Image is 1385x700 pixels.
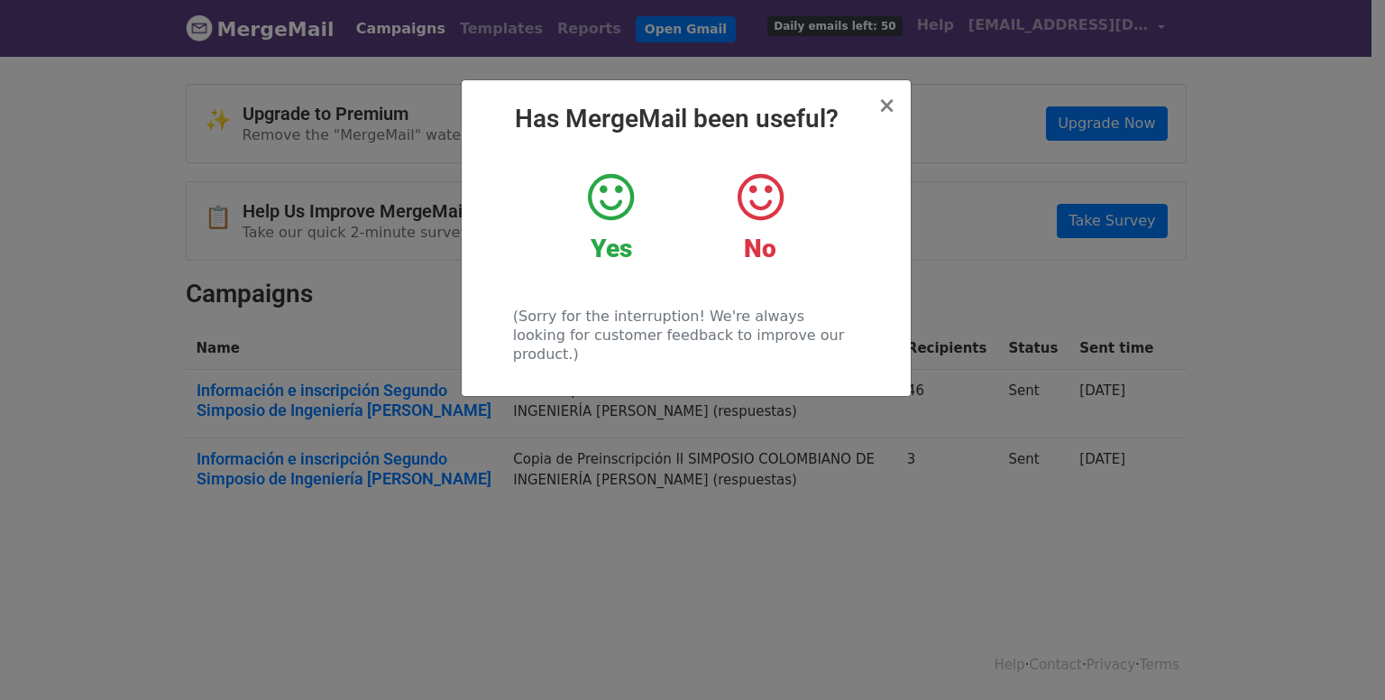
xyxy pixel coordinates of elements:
a: No [699,170,821,264]
h2: Has MergeMail been useful? [476,104,896,134]
p: (Sorry for the interruption! We're always looking for customer feedback to improve our product.) [513,307,858,364]
strong: Yes [591,234,632,263]
button: Close [877,95,895,116]
span: × [877,93,895,118]
strong: No [744,234,776,263]
a: Yes [550,170,672,264]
